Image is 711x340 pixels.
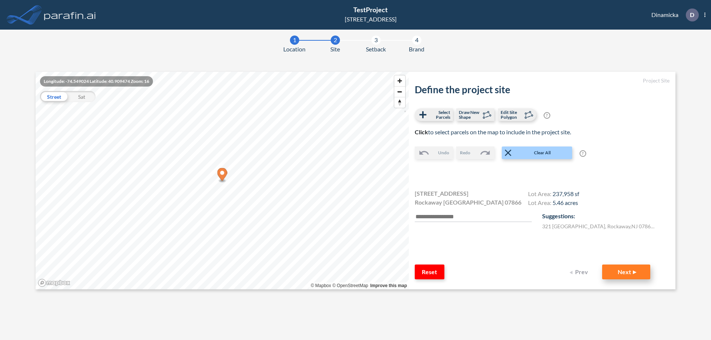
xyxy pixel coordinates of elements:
[415,147,453,159] button: Undo
[415,128,428,135] b: Click
[394,87,405,97] span: Zoom out
[438,149,449,156] span: Undo
[330,45,340,54] span: Site
[36,72,409,289] canvas: Map
[415,189,468,198] span: [STREET_ADDRESS]
[514,149,571,156] span: Clear All
[217,168,227,183] div: Map marker
[394,75,405,86] button: Zoom in
[502,147,572,159] button: Clear All
[40,91,68,102] div: Street
[353,6,388,14] span: TestProject
[580,150,586,157] span: ?
[565,265,595,279] button: Prev
[283,45,306,54] span: Location
[409,45,424,54] span: Brand
[331,36,340,45] div: 2
[370,283,407,288] a: Improve this map
[366,45,386,54] span: Setback
[43,7,97,22] img: logo
[602,265,650,279] button: Next
[542,212,670,221] p: Suggestions:
[371,36,381,45] div: 3
[415,84,670,95] h2: Define the project site
[415,128,571,135] span: to select parcels on the map to include in the project site.
[501,110,523,119] span: Edit Site Polygon
[553,190,579,197] span: 237,958 sf
[528,199,579,208] h4: Lot Area:
[415,265,444,279] button: Reset
[542,222,657,230] label: 321 [GEOGRAPHIC_DATA] , Rockaway , NJ 07866 , US
[290,36,299,45] div: 1
[68,91,96,102] div: Sat
[415,78,670,84] h5: Project Site
[528,190,579,199] h4: Lot Area:
[38,279,70,287] a: Mapbox homepage
[345,15,397,24] div: [STREET_ADDRESS]
[459,110,481,119] span: Draw New Shape
[553,199,578,206] span: 5.46 acres
[456,147,494,159] button: Redo
[394,86,405,97] button: Zoom out
[40,76,153,87] div: Longitude: -74.549024 Latitude: 40.909474 Zoom: 16
[690,11,694,18] p: D
[412,36,421,45] div: 4
[544,112,550,119] span: ?
[311,283,331,288] a: Mapbox
[460,149,470,156] span: Redo
[332,283,368,288] a: OpenStreetMap
[428,110,450,119] span: Select Parcels
[394,97,405,108] button: Reset bearing to north
[640,9,705,21] div: Dinamicka
[415,198,521,207] span: Rockaway [GEOGRAPHIC_DATA] 07866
